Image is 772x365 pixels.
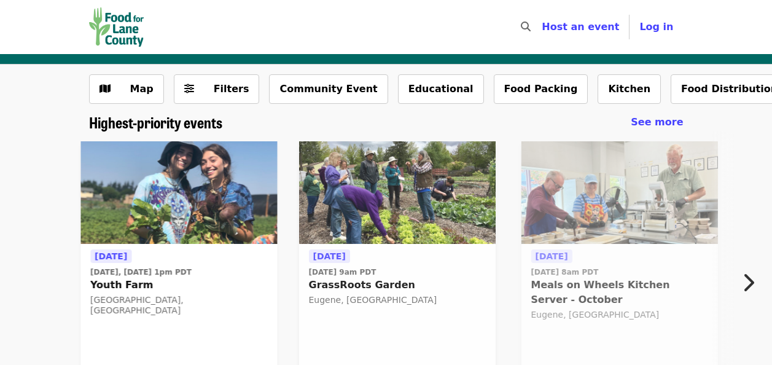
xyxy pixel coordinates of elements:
[214,83,249,95] span: Filters
[308,267,376,278] time: [DATE] 9am PDT
[494,74,588,104] button: Food Packing
[298,141,495,245] img: GrassRoots Garden organized by Food for Lane County
[531,310,708,320] div: Eugene, [GEOGRAPHIC_DATA]
[89,7,144,47] img: Food for Lane County - Home
[99,83,111,95] i: map icon
[639,21,673,33] span: Log in
[269,74,388,104] button: Community Event
[531,278,708,307] span: Meals on Wheels Kitchen Server - October
[89,74,164,104] button: Show map view
[174,74,260,104] button: Filters (0 selected)
[731,265,772,300] button: Next item
[531,267,598,278] time: [DATE] 8am PDT
[308,295,485,305] div: Eugene, [GEOGRAPHIC_DATA]
[630,15,683,39] button: Log in
[90,295,267,316] div: [GEOGRAPHIC_DATA], [GEOGRAPHIC_DATA]
[742,271,754,294] i: chevron-right icon
[398,74,484,104] button: Educational
[80,141,277,245] img: Youth Farm organized by Food for Lane County
[308,278,485,292] span: GrassRoots Garden
[521,141,717,245] img: Meals on Wheels Kitchen Server - October organized by Food for Lane County
[79,114,693,131] div: Highest-priority events
[521,21,531,33] i: search icon
[89,114,222,131] a: Highest-priority events
[95,251,127,261] span: [DATE]
[184,83,194,95] i: sliders-h icon
[598,74,661,104] button: Kitchen
[89,111,222,133] span: Highest-priority events
[542,21,619,33] a: Host an event
[538,12,548,42] input: Search
[631,116,683,128] span: See more
[631,115,683,130] a: See more
[130,83,154,95] span: Map
[90,267,192,278] time: [DATE], [DATE] 1pm PDT
[90,278,267,292] span: Youth Farm
[535,251,567,261] span: [DATE]
[313,251,345,261] span: [DATE]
